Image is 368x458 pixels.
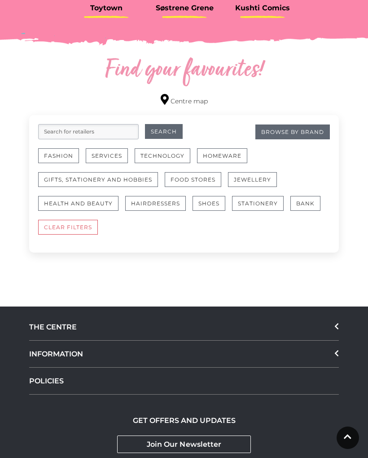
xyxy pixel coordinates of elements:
[193,196,232,220] a: Shoes
[165,172,228,196] a: Food Stores
[86,148,135,172] a: Services
[197,148,254,172] a: Homeware
[145,124,183,139] button: Search
[193,196,225,211] button: Shoes
[228,172,277,187] button: Jewellery
[74,4,139,12] h3: Toytown
[38,148,79,163] button: Fashion
[29,368,339,395] a: POLICIES
[38,196,118,211] button: Health and Beauty
[232,196,290,220] a: Stationery
[86,148,128,163] button: Services
[125,196,193,220] a: Hairdressers
[290,196,320,211] button: Bank
[290,196,327,220] a: Bank
[117,436,251,453] a: Join Our Newsletter
[197,148,247,163] button: Homeware
[125,196,186,211] button: Hairdressers
[29,314,339,341] div: THE CENTRE
[161,94,208,106] a: Centre map
[228,172,284,196] a: Jewellery
[38,148,86,172] a: Fashion
[255,125,330,139] a: Browse By Brand
[38,124,139,139] input: Search for retailers
[38,220,98,235] button: CLEAR FILTERS
[38,172,165,196] a: Gifts, Stationery and Hobbies
[133,416,236,425] h2: GET OFFERS AND UPDATES
[29,341,339,368] div: INFORMATION
[232,196,284,211] button: Stationery
[38,172,158,187] button: Gifts, Stationery and Hobbies
[165,172,221,187] button: Food Stores
[230,4,295,12] h3: Kushti Comics
[135,148,190,163] button: Technology
[152,4,217,12] h3: Søstrene Grene
[135,148,197,172] a: Technology
[38,196,125,220] a: Health and Beauty
[38,220,105,244] a: CLEAR FILTERS
[29,56,339,85] h2: Find your favourites!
